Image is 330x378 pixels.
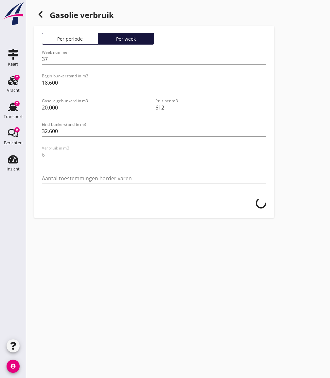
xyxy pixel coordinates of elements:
input: Aantal toestemmingen harder varen [42,173,266,184]
input: Prijs per m3 [155,102,266,113]
div: Inzicht [7,167,20,171]
input: Eind bunkerstand in m3 [42,126,266,136]
div: Per week [101,35,151,42]
h1: Gasolie verbruik [34,8,274,24]
button: Per periode [42,33,98,45]
button: Per week [98,33,154,45]
div: Kaart [8,62,18,66]
div: Per periode [45,35,95,42]
input: Begin bunkerstand in m3 [42,77,266,88]
input: Gasolie gebunkerd in m3 [42,102,153,113]
div: Berichten [4,141,23,145]
div: 2 [14,75,20,80]
img: logo-small.a267ee39.svg [1,2,25,26]
div: 9 [14,127,20,132]
i: account_circle [7,360,20,373]
div: Vracht [7,88,20,92]
div: 7 [14,101,20,106]
div: Transport [4,114,23,119]
input: Week nummer [42,54,266,64]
